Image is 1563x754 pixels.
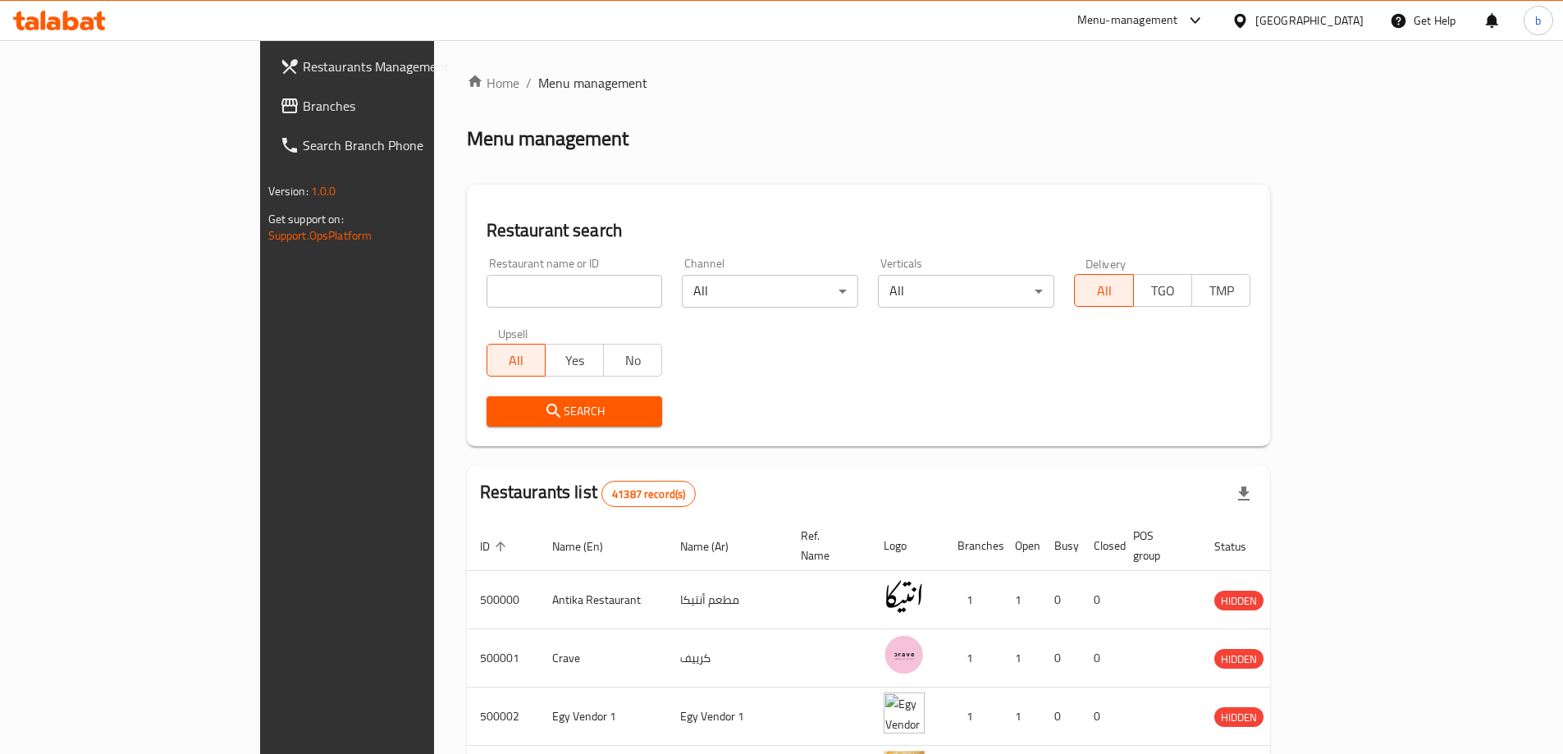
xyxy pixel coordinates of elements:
th: Logo [871,521,944,571]
button: All [487,344,546,377]
button: No [603,344,662,377]
button: Search [487,396,663,427]
h2: Menu management [467,126,628,152]
td: 1 [1002,571,1041,629]
span: All [1081,279,1127,303]
th: Closed [1081,521,1120,571]
td: 0 [1081,571,1120,629]
img: Antika Restaurant [884,576,925,617]
span: 41387 record(s) [602,487,695,502]
span: b [1535,11,1541,30]
input: Search for restaurant name or ID.. [487,275,663,308]
td: Crave [539,629,667,688]
th: Busy [1041,521,1081,571]
div: HIDDEN [1214,649,1264,669]
label: Delivery [1085,258,1127,269]
li: / [526,73,532,93]
td: 0 [1081,688,1120,746]
span: No [610,349,656,372]
h2: Restaurants list [480,480,697,507]
div: HIDDEN [1214,591,1264,610]
span: POS group [1133,526,1181,565]
span: Search Branch Phone [303,135,508,155]
td: 1 [1002,688,1041,746]
span: Yes [552,349,597,372]
td: 0 [1041,688,1081,746]
div: All [682,275,858,308]
td: Egy Vendor 1 [539,688,667,746]
td: 1 [944,629,1002,688]
label: Upsell [498,327,528,339]
span: Get support on: [268,208,344,230]
span: HIDDEN [1214,650,1264,669]
span: Status [1214,537,1268,556]
td: Egy Vendor 1 [667,688,788,746]
th: Open [1002,521,1041,571]
button: TGO [1133,274,1192,307]
span: Name (En) [552,537,624,556]
div: All [878,275,1054,308]
button: All [1074,274,1133,307]
h2: Restaurant search [487,218,1251,243]
span: All [494,349,539,372]
div: Menu-management [1077,11,1178,30]
td: 0 [1041,571,1081,629]
span: Restaurants Management [303,57,508,76]
td: Antika Restaurant [539,571,667,629]
a: Branches [267,86,521,126]
button: Yes [545,344,604,377]
span: TGO [1140,279,1186,303]
th: Branches [944,521,1002,571]
div: [GEOGRAPHIC_DATA] [1255,11,1364,30]
a: Search Branch Phone [267,126,521,165]
div: Export file [1224,474,1264,514]
td: مطعم أنتيكا [667,571,788,629]
td: كرييف [667,629,788,688]
td: 1 [944,688,1002,746]
span: Version: [268,181,308,202]
td: 1 [944,571,1002,629]
img: Crave [884,634,925,675]
td: 0 [1041,629,1081,688]
a: Restaurants Management [267,47,521,86]
button: TMP [1191,274,1250,307]
a: Support.OpsPlatform [268,225,372,246]
span: Ref. Name [801,526,851,565]
span: HIDDEN [1214,708,1264,727]
div: HIDDEN [1214,707,1264,727]
nav: breadcrumb [467,73,1271,93]
img: Egy Vendor 1 [884,692,925,733]
span: ID [480,537,511,556]
td: 0 [1081,629,1120,688]
span: Branches [303,96,508,116]
td: 1 [1002,629,1041,688]
span: Name (Ar) [680,537,750,556]
span: 1.0.0 [311,181,336,202]
span: HIDDEN [1214,592,1264,610]
span: Menu management [538,73,647,93]
span: TMP [1199,279,1244,303]
span: Search [500,401,650,422]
